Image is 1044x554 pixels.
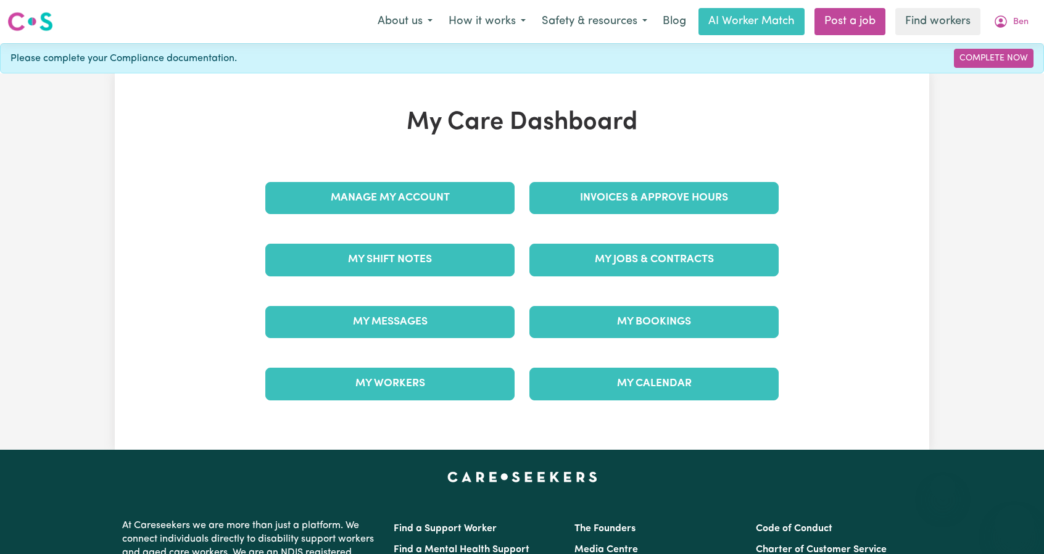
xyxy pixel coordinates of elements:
[985,9,1037,35] button: My Account
[895,8,980,35] a: Find workers
[698,8,805,35] a: AI Worker Match
[756,524,832,534] a: Code of Conduct
[265,368,515,400] a: My Workers
[265,244,515,276] a: My Shift Notes
[574,524,636,534] a: The Founders
[534,9,655,35] button: Safety & resources
[441,9,534,35] button: How it works
[265,182,515,214] a: Manage My Account
[954,49,1034,68] a: Complete Now
[7,7,53,36] a: Careseekers logo
[655,8,694,35] a: Blog
[7,10,53,33] img: Careseekers logo
[529,182,779,214] a: Invoices & Approve Hours
[1013,15,1029,29] span: Ben
[529,244,779,276] a: My Jobs & Contracts
[814,8,885,35] a: Post a job
[370,9,441,35] button: About us
[447,472,597,482] a: Careseekers home page
[265,306,515,338] a: My Messages
[529,306,779,338] a: My Bookings
[930,475,955,500] iframe: Close message
[10,51,237,66] span: Please complete your Compliance documentation.
[529,368,779,400] a: My Calendar
[394,524,497,534] a: Find a Support Worker
[995,505,1034,544] iframe: Button to launch messaging window
[258,108,786,138] h1: My Care Dashboard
